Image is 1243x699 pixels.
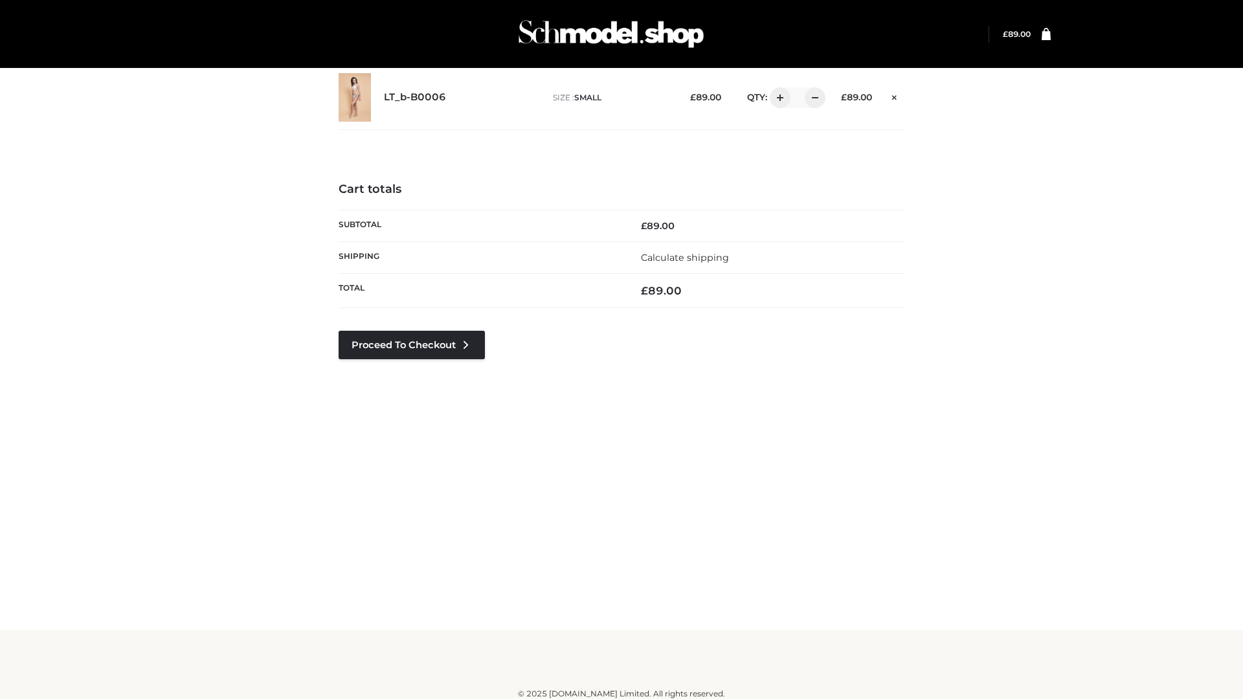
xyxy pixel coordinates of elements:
span: SMALL [574,93,601,102]
bdi: 89.00 [641,220,675,232]
th: Subtotal [339,210,621,241]
img: Schmodel Admin 964 [514,8,708,60]
span: £ [641,284,648,297]
th: Total [339,274,621,308]
span: £ [841,92,847,102]
h4: Cart totals [339,183,904,197]
a: Calculate shipping [641,252,729,263]
img: LT_b-B0006 - SMALL [339,73,371,122]
th: Shipping [339,241,621,273]
bdi: 89.00 [1003,29,1031,39]
span: £ [1003,29,1008,39]
bdi: 89.00 [641,284,682,297]
a: Remove this item [885,87,904,104]
a: £89.00 [1003,29,1031,39]
span: £ [641,220,647,232]
div: QTY: [734,87,821,108]
bdi: 89.00 [841,92,872,102]
bdi: 89.00 [690,92,721,102]
p: size : [553,92,670,104]
a: LT_b-B0006 [384,91,446,104]
a: Proceed to Checkout [339,331,485,359]
span: £ [690,92,696,102]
